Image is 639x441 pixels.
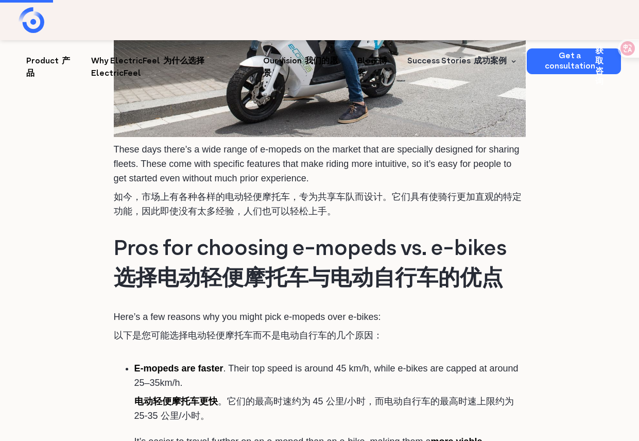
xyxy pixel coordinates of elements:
[571,373,625,427] iframe: Chatbot
[357,48,393,67] a: Blog 博客
[91,56,204,79] font: 为什么选择 ElectricFeel
[19,7,101,33] a: home
[473,56,506,67] font: 成功案例
[357,56,387,79] font: 博客
[26,48,76,67] a: Product 产品
[114,142,526,223] p: These days there’s a wide range of e-mopeds on the market that are specially designed for sharing...
[134,396,218,406] strong: 电动轻便摩托车更快
[114,237,526,297] h2: Pros for choosing e-mopeds vs. e-bikes
[526,48,620,74] a: Get a consultation 获取咨询
[91,48,247,67] a: Why ElectricFeel 为什么选择 ElectricFeel
[114,310,383,347] p: Here’s a few reasons why you might pick e-mopeds over e-bikes:
[114,192,522,216] font: 如今，市场上有各种各样的电动轻便摩托车，专为共享车队而设计。它们具有使骑行更加直观的特定功能，因此即使没有太多经验，人们也可以轻松上手。
[114,264,503,295] font: 选择电动轻便摩托车与电动自行车的优点
[407,55,506,67] div: Success Stories
[263,56,337,79] font: 我们的愿景
[134,363,223,374] strong: E-mopeds are faster
[26,56,70,79] font: 产品
[134,396,514,421] font: 。它们的最高时速约为 45 公里/小时，而电动自行车的最高时速上限约为 25-35 公里/小时。
[114,330,383,341] font: 以下是您可能选择电动轻便摩托车而不是电动自行车的几个原因：
[263,48,341,67] a: Our vision 我们的愿景
[134,361,526,427] li: . Their top speed is around 45 km/h, while e-bikes are capped at around 25–35km/h.
[39,41,89,60] input: Submit
[401,48,519,74] div: Success Stories 成功案例
[595,45,603,88] font: 获取咨询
